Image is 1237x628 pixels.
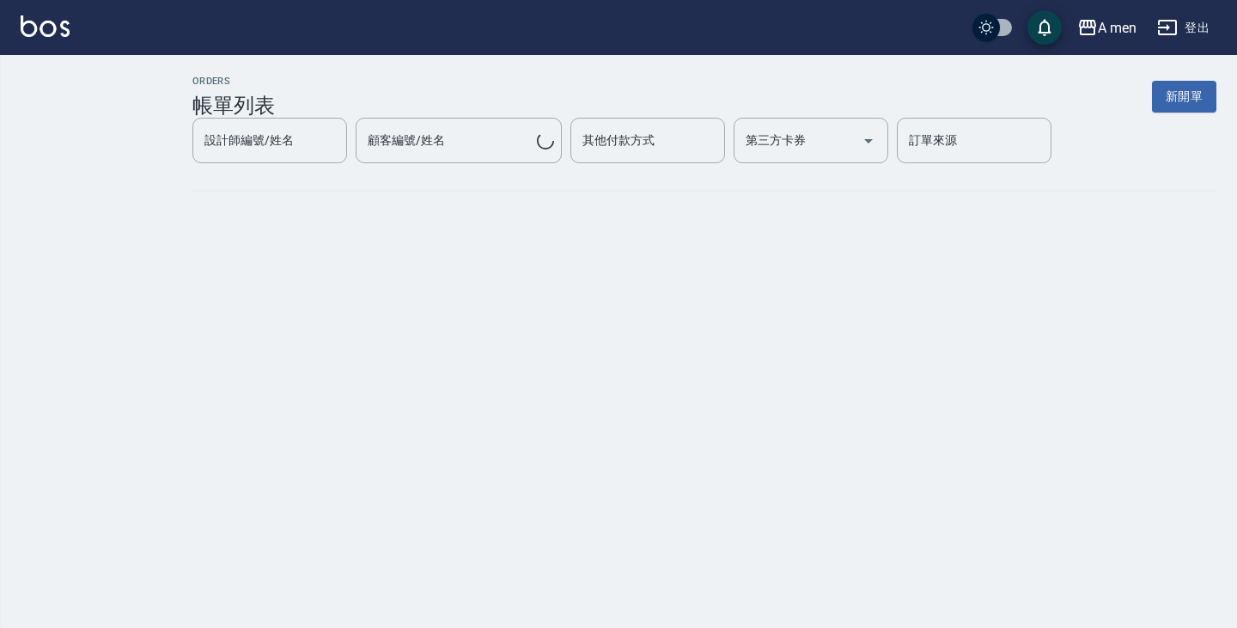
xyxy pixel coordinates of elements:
img: Logo [21,15,70,37]
h2: ORDERS [192,76,275,87]
button: A men [1070,10,1143,46]
div: A men [1098,17,1136,39]
button: save [1027,10,1062,45]
h3: 帳單列表 [192,94,275,118]
a: 新開單 [1152,88,1216,104]
button: 新開單 [1152,81,1216,113]
button: 登出 [1150,12,1216,44]
button: Open [855,127,882,155]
